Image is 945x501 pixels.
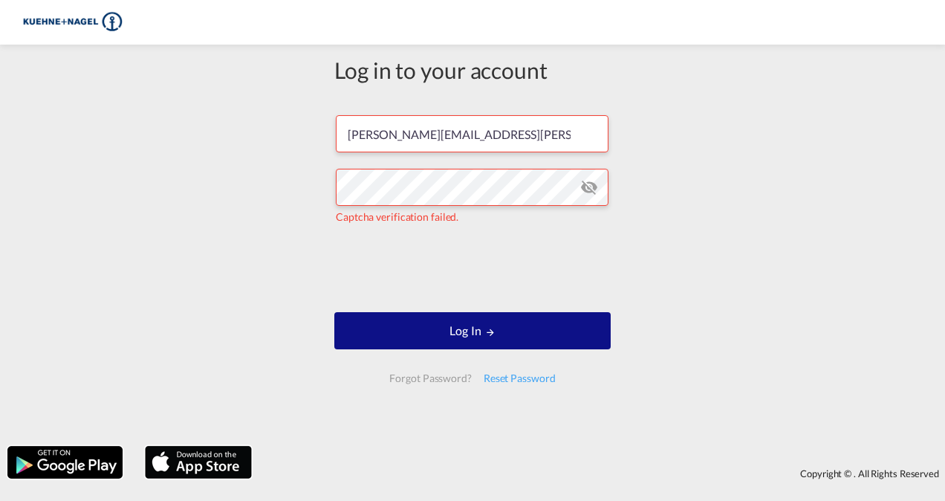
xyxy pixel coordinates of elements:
div: Reset Password [478,365,562,392]
iframe: reCAPTCHA [360,239,585,297]
div: Log in to your account [334,54,611,85]
img: google.png [6,445,124,480]
div: Forgot Password? [383,365,477,392]
span: Captcha verification failed. [336,210,458,223]
div: Copyright © . All Rights Reserved [259,461,945,486]
md-icon: icon-eye-off [580,178,598,196]
img: apple.png [143,445,253,480]
input: Enter email/phone number [336,115,608,152]
img: 36441310f41511efafde313da40ec4a4.png [22,6,123,39]
button: LOGIN [334,312,611,349]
